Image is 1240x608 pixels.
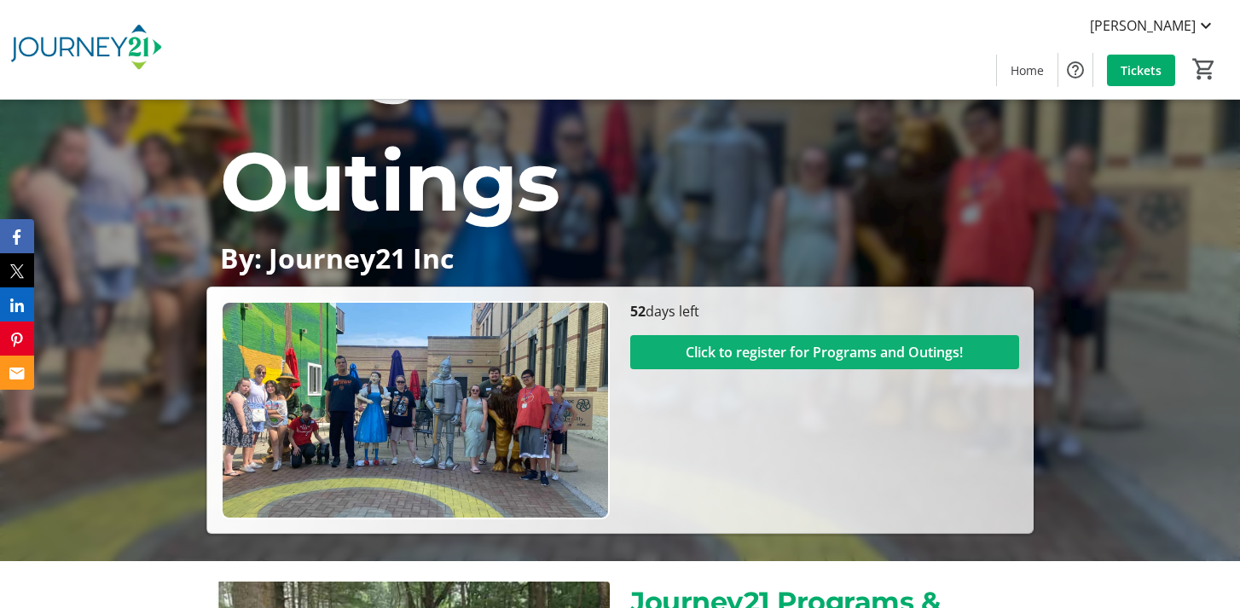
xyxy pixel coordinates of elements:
[630,301,1019,321] p: days left
[1189,54,1220,84] button: Cart
[630,302,646,321] span: 52
[630,335,1019,369] button: Click to register for Programs and Outings!
[1011,61,1044,79] span: Home
[1058,53,1092,87] button: Help
[220,243,1019,273] p: By: Journey21 Inc
[1090,15,1196,36] span: [PERSON_NAME]
[221,301,610,519] img: Campaign CTA Media Photo
[220,9,714,231] span: Programs & Outings
[1107,55,1175,86] a: Tickets
[997,55,1057,86] a: Home
[1076,12,1230,39] button: [PERSON_NAME]
[1121,61,1162,79] span: Tickets
[10,7,162,92] img: Journey21's Logo
[686,342,963,362] span: Click to register for Programs and Outings!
